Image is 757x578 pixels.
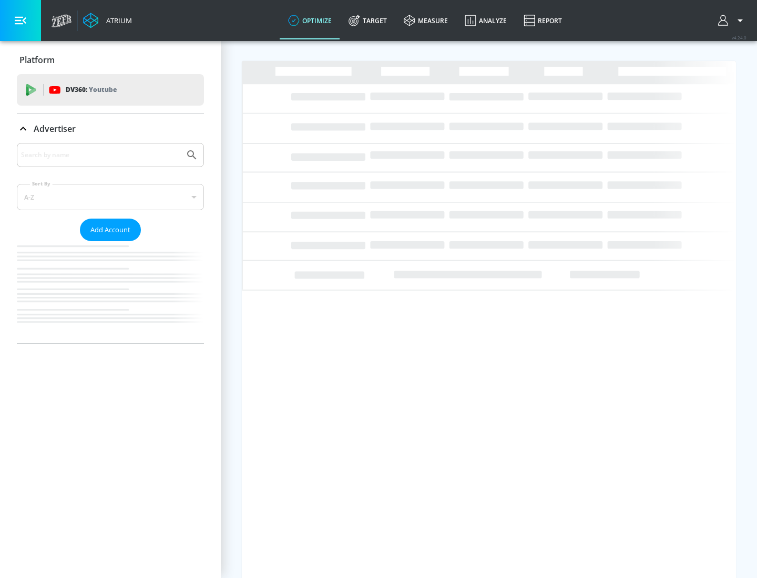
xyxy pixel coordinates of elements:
[17,74,204,106] div: DV360: Youtube
[102,16,132,25] div: Atrium
[90,224,130,236] span: Add Account
[17,241,204,343] nav: list of Advertiser
[17,184,204,210] div: A-Z
[732,35,746,40] span: v 4.24.0
[340,2,395,39] a: Target
[456,2,515,39] a: Analyze
[17,143,204,343] div: Advertiser
[83,13,132,28] a: Atrium
[395,2,456,39] a: measure
[17,114,204,143] div: Advertiser
[80,219,141,241] button: Add Account
[89,84,117,95] p: Youtube
[34,123,76,135] p: Advertiser
[17,45,204,75] div: Platform
[19,54,55,66] p: Platform
[66,84,117,96] p: DV360:
[515,2,570,39] a: Report
[280,2,340,39] a: optimize
[30,180,53,187] label: Sort By
[21,148,180,162] input: Search by name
